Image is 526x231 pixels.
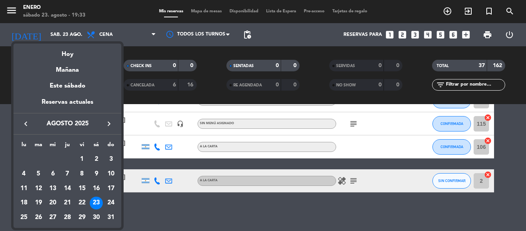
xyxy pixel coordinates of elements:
div: 8 [75,167,89,180]
td: 4 de agosto de 2025 [17,167,31,181]
div: Este sábado [13,75,121,97]
td: 10 de agosto de 2025 [104,167,118,181]
div: 29 [75,211,89,224]
div: 15 [75,182,89,195]
td: 6 de agosto de 2025 [45,167,60,181]
div: 10 [104,167,117,180]
td: 18 de agosto de 2025 [17,196,31,211]
div: 21 [61,197,74,210]
td: 17 de agosto de 2025 [104,181,118,196]
div: 23 [90,197,103,210]
td: 30 de agosto de 2025 [89,210,104,225]
th: martes [31,140,46,152]
div: 14 [61,182,74,195]
td: 29 de agosto de 2025 [75,210,89,225]
th: domingo [104,140,118,152]
td: 20 de agosto de 2025 [45,196,60,211]
th: miércoles [45,140,60,152]
th: lunes [17,140,31,152]
div: 28 [61,211,74,224]
td: 26 de agosto de 2025 [31,210,46,225]
div: 31 [104,211,117,224]
span: agosto 2025 [33,119,102,129]
div: 9 [90,167,103,180]
td: 13 de agosto de 2025 [45,181,60,196]
div: 20 [46,197,59,210]
div: 6 [46,167,59,180]
td: 16 de agosto de 2025 [89,181,104,196]
div: 30 [90,211,103,224]
div: Reservas actuales [13,97,121,113]
div: Hoy [13,44,121,59]
div: 26 [32,211,45,224]
div: 7 [61,167,74,180]
td: 11 de agosto de 2025 [17,181,31,196]
i: keyboard_arrow_left [21,119,30,128]
td: 25 de agosto de 2025 [17,210,31,225]
i: keyboard_arrow_right [104,119,114,128]
td: 27 de agosto de 2025 [45,210,60,225]
div: 3 [104,153,117,166]
div: 17 [104,182,117,195]
div: 24 [104,197,117,210]
td: AGO. [17,152,75,167]
button: keyboard_arrow_right [102,119,116,129]
td: 12 de agosto de 2025 [31,181,46,196]
td: 19 de agosto de 2025 [31,196,46,211]
td: 3 de agosto de 2025 [104,152,118,167]
div: 2 [90,153,103,166]
div: 27 [46,211,59,224]
div: 25 [17,211,30,224]
div: 22 [75,197,89,210]
th: jueves [60,140,75,152]
td: 9 de agosto de 2025 [89,167,104,181]
div: 5 [32,167,45,180]
td: 14 de agosto de 2025 [60,181,75,196]
td: 2 de agosto de 2025 [89,152,104,167]
div: 18 [17,197,30,210]
td: 24 de agosto de 2025 [104,196,118,211]
td: 28 de agosto de 2025 [60,210,75,225]
div: 1 [75,153,89,166]
td: 23 de agosto de 2025 [89,196,104,211]
div: 19 [32,197,45,210]
td: 1 de agosto de 2025 [75,152,89,167]
div: 16 [90,182,103,195]
div: 12 [32,182,45,195]
td: 21 de agosto de 2025 [60,196,75,211]
div: 4 [17,167,30,180]
td: 31 de agosto de 2025 [104,210,118,225]
th: sábado [89,140,104,152]
div: 11 [17,182,30,195]
td: 5 de agosto de 2025 [31,167,46,181]
td: 7 de agosto de 2025 [60,167,75,181]
th: viernes [75,140,89,152]
div: 13 [46,182,59,195]
td: 8 de agosto de 2025 [75,167,89,181]
button: keyboard_arrow_left [19,119,33,129]
div: Mañana [13,59,121,75]
td: 15 de agosto de 2025 [75,181,89,196]
td: 22 de agosto de 2025 [75,196,89,211]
